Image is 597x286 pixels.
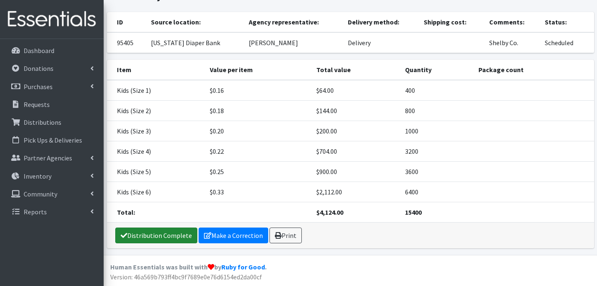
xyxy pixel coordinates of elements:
[405,208,422,216] strong: 15400
[3,204,100,220] a: Reports
[244,12,343,32] th: Agency representative:
[540,12,594,32] th: Status:
[24,118,61,126] p: Distributions
[311,182,400,202] td: $2,112.00
[107,80,205,101] td: Kids (Size 1)
[205,121,311,141] td: $0.20
[3,186,100,202] a: Community
[205,80,311,101] td: $0.16
[400,60,473,80] th: Quantity
[107,182,205,202] td: Kids (Size 6)
[484,32,540,53] td: Shelby Co.
[107,141,205,162] td: Kids (Size 4)
[400,162,473,182] td: 3600
[244,32,343,53] td: [PERSON_NAME]
[115,228,197,243] a: Distribution Complete
[205,182,311,202] td: $0.33
[311,101,400,121] td: $144.00
[107,60,205,80] th: Item
[269,228,302,243] a: Print
[205,141,311,162] td: $0.22
[540,32,594,53] td: Scheduled
[110,273,262,281] span: Version: 46a569b793ff4bc9f7689e0e76d6154ed2da00cf
[24,46,54,55] p: Dashboard
[117,208,135,216] strong: Total:
[400,182,473,202] td: 6400
[146,12,244,32] th: Source location:
[3,78,100,95] a: Purchases
[24,208,47,216] p: Reports
[3,60,100,77] a: Donations
[400,101,473,121] td: 800
[24,154,72,162] p: Partner Agencies
[199,228,268,243] a: Make a Correction
[419,12,484,32] th: Shipping cost:
[205,162,311,182] td: $0.25
[24,100,50,109] p: Requests
[146,32,244,53] td: [US_STATE] Diaper Bank
[311,141,400,162] td: $704.00
[473,60,594,80] th: Package count
[343,32,419,53] td: Delivery
[343,12,419,32] th: Delivery method:
[484,12,540,32] th: Comments:
[3,5,100,33] img: HumanEssentials
[311,60,400,80] th: Total value
[24,64,53,73] p: Donations
[3,114,100,131] a: Distributions
[3,96,100,113] a: Requests
[311,121,400,141] td: $200.00
[107,162,205,182] td: Kids (Size 5)
[3,42,100,59] a: Dashboard
[3,132,100,148] a: Pick Ups & Deliveries
[24,82,53,91] p: Purchases
[107,101,205,121] td: Kids (Size 2)
[24,136,82,144] p: Pick Ups & Deliveries
[400,141,473,162] td: 3200
[107,12,146,32] th: ID
[107,121,205,141] td: Kids (Size 3)
[24,172,51,180] p: Inventory
[400,80,473,101] td: 400
[24,190,57,198] p: Community
[316,208,343,216] strong: $4,124.00
[107,32,146,53] td: 95405
[311,162,400,182] td: $900.00
[3,150,100,166] a: Partner Agencies
[205,60,311,80] th: Value per item
[311,80,400,101] td: $64.00
[221,263,265,271] a: Ruby for Good
[3,168,100,184] a: Inventory
[205,101,311,121] td: $0.18
[110,263,267,271] strong: Human Essentials was built with by .
[400,121,473,141] td: 1000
